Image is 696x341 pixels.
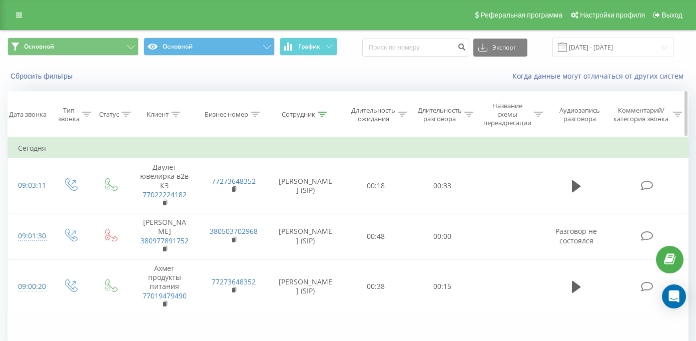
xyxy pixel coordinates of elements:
span: Реферальная программа [480,11,562,19]
div: Длительность ожидания [351,106,395,123]
a: Когда данные могут отличаться от других систем [512,71,688,81]
td: [PERSON_NAME] (SIP) [268,158,343,213]
div: Тип звонка [58,106,80,123]
td: Сегодня [8,138,688,158]
input: Поиск по номеру [362,39,468,57]
td: 00:15 [409,259,475,314]
td: 00:38 [343,259,409,314]
div: Комментарий/категория звонка [612,106,670,123]
td: 00:33 [409,158,475,213]
td: 00:18 [343,158,409,213]
td: [PERSON_NAME] (SIP) [268,259,343,314]
div: Клиент [147,110,169,119]
div: Длительность разговора [418,106,462,123]
span: Основной [24,43,54,51]
div: Дата звонка [9,110,47,119]
button: Основной [8,38,139,56]
button: Основной [144,38,275,56]
button: Экспорт [473,39,527,57]
div: Статус [99,110,119,119]
td: Даулет ювелирка в2в КЗ [130,158,199,213]
td: [PERSON_NAME] [130,213,199,259]
a: 77273648352 [212,277,256,286]
td: 00:48 [343,213,409,259]
a: 77273648352 [212,176,256,186]
div: Сотрудник [282,110,315,119]
div: 09:01:30 [18,226,40,246]
a: 380977891752 [141,236,189,245]
div: 09:03:11 [18,176,40,195]
span: Настройки профиля [580,11,645,19]
td: Ахмет продукты питания [130,259,199,314]
button: Сбросить фильтры [8,72,78,81]
a: 77019479490 [143,291,187,300]
div: Название схемы переадресации [483,102,531,127]
button: График [280,38,337,56]
td: [PERSON_NAME] (SIP) [268,213,343,259]
span: График [298,43,320,50]
div: Open Intercom Messenger [662,284,686,308]
span: Разговор не состоялся [555,226,597,245]
span: Выход [661,11,682,19]
div: Аудиозапись разговора [553,106,606,123]
div: 09:00:20 [18,277,40,296]
td: 00:00 [409,213,475,259]
a: 380503702968 [210,226,258,236]
a: 77022224182 [143,190,187,199]
div: Бизнес номер [205,110,248,119]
